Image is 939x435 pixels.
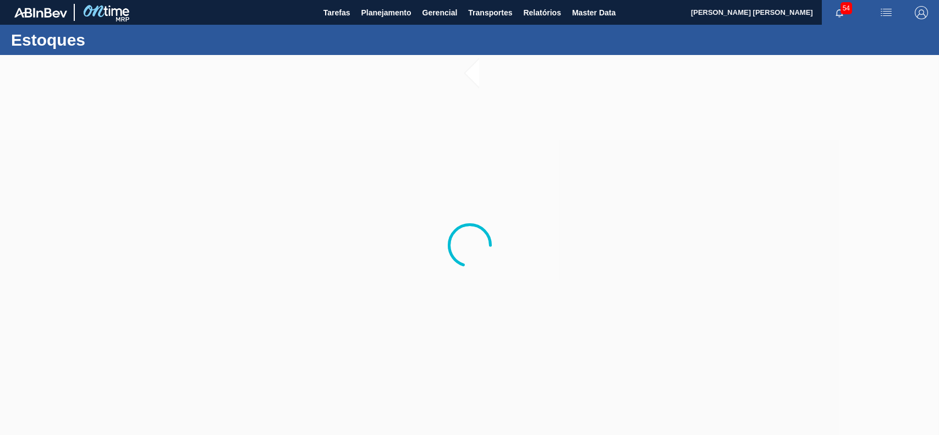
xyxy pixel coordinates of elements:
img: Logout [915,6,928,19]
button: Notificações [822,5,857,20]
img: userActions [880,6,893,19]
span: Gerencial [422,6,458,19]
span: Master Data [572,6,616,19]
span: Transportes [468,6,512,19]
img: TNhmsLtSVTkK8tSr43FrP2fwEKptu5GPRR3wAAAABJRU5ErkJggg== [14,8,67,18]
span: Planejamento [361,6,411,19]
h1: Estoques [11,34,206,46]
span: Tarefas [323,6,350,19]
span: Relatórios [523,6,561,19]
span: 54 [841,2,852,14]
